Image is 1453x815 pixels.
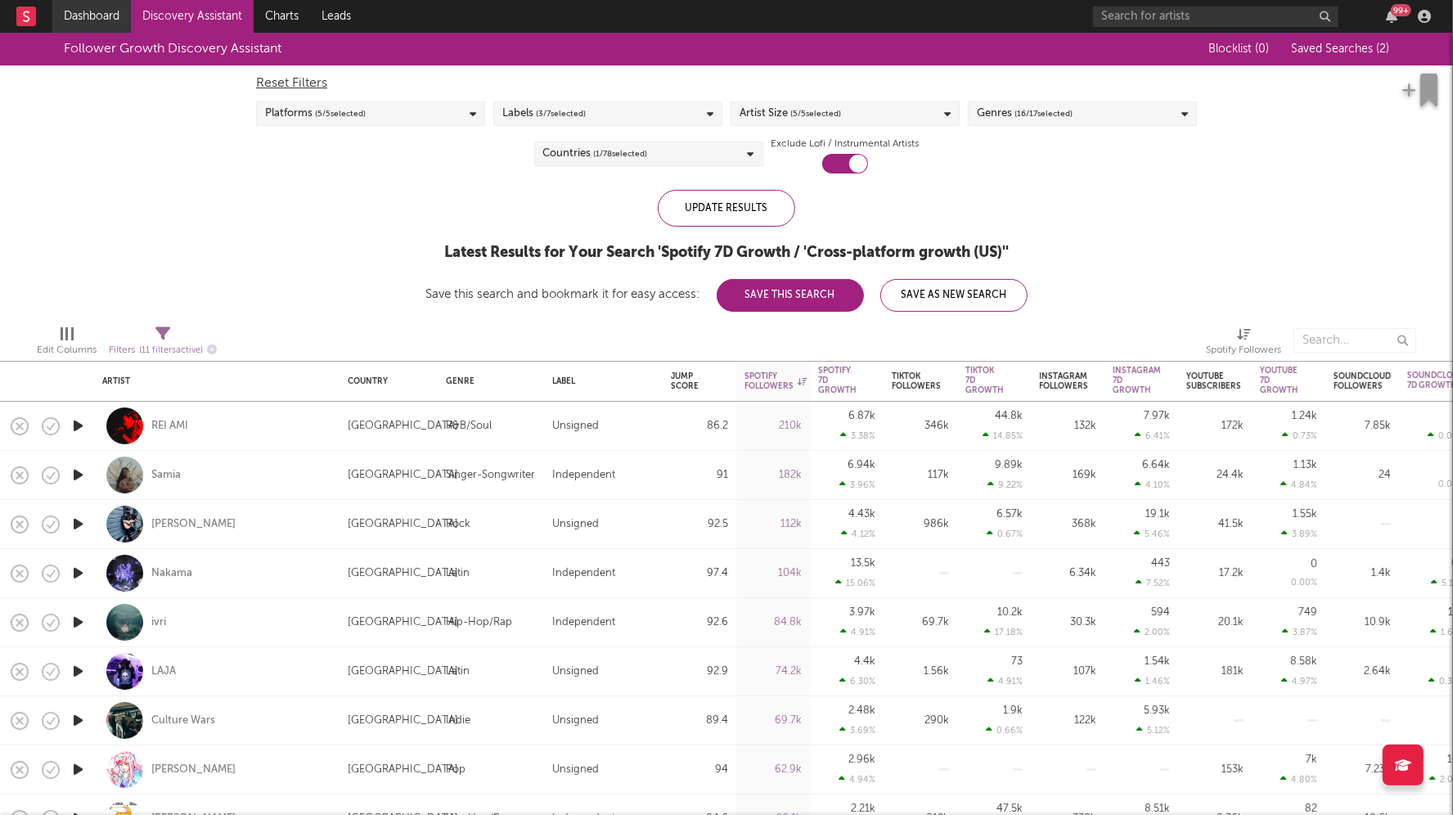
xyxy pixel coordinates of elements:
div: 122k [1039,711,1096,731]
div: [GEOGRAPHIC_DATA] [348,613,458,633]
div: 1.9k [1003,705,1023,716]
div: 94 [671,760,728,780]
div: 172k [1186,417,1244,436]
div: Unsigned [552,760,599,780]
div: [GEOGRAPHIC_DATA] [348,760,458,780]
button: Save As New Search [880,279,1028,312]
div: 3.97k [849,607,875,618]
div: Tiktok 7D Growth [965,366,1004,395]
div: Hip-Hop/Rap [446,613,512,633]
div: 2.96k [848,754,875,765]
div: 74.2k [744,662,802,682]
div: 210k [744,417,802,436]
div: 0.66 % [986,725,1023,736]
div: 6.94k [848,460,875,471]
div: Indie [446,711,470,731]
div: Update Results [658,190,795,227]
div: 92.6 [671,613,728,633]
div: 4.4k [854,656,875,667]
div: 4.94 % [839,774,875,785]
div: [PERSON_NAME] [151,517,236,532]
div: 107k [1039,662,1096,682]
div: Unsigned [552,417,599,436]
div: 6.64k [1142,460,1170,471]
div: 3.96 % [839,480,875,490]
div: 8.51k [1145,804,1170,814]
input: Search... [1293,328,1416,353]
label: Exclude Lofi / Instrumental Artists [771,134,920,154]
div: Singer-Songwriter [446,466,535,485]
div: 1.46 % [1135,676,1170,687]
span: ( 1 / 78 selected) [594,144,648,164]
div: 104k [744,564,802,583]
div: 30.3k [1039,613,1096,633]
div: 443 [1151,558,1170,569]
div: Independent [552,564,615,583]
div: 89.4 [671,711,728,731]
a: REI AMI [151,419,188,434]
div: 1.24k [1292,411,1317,421]
div: 117k [892,466,949,485]
button: 99+ [1386,10,1397,23]
div: 5.12 % [1136,725,1170,736]
div: Unsigned [552,662,599,682]
div: Soundcloud Followers [1334,371,1391,391]
div: 69.7k [892,613,949,633]
a: Culture Wars [151,714,215,728]
div: 0.73 % [1282,430,1317,441]
div: 20.1k [1186,613,1244,633]
div: [GEOGRAPHIC_DATA] [348,515,458,534]
div: Save this search and bookmark it for easy access: [426,288,1028,300]
div: 7.52 % [1136,578,1170,588]
div: Reset Filters [256,74,1197,93]
div: 7.97k [1144,411,1170,421]
div: Country [348,376,421,386]
div: 1.13k [1293,460,1317,471]
div: 4.12 % [841,529,875,539]
span: ( 2 ) [1376,43,1389,55]
div: Countries [543,144,648,164]
div: 2.00 % [1134,627,1170,637]
div: Edit Columns [37,340,97,360]
div: 169k [1039,466,1096,485]
a: ivri [151,615,166,630]
div: 10.9k [1334,613,1391,633]
div: 6.87k [848,411,875,421]
div: 62.9k [744,760,802,780]
div: [GEOGRAPHIC_DATA] [348,564,458,583]
div: Pop [446,760,466,780]
div: 41.5k [1186,515,1244,534]
div: 10.2k [997,607,1023,618]
div: 346k [892,417,949,436]
div: Samia [151,468,181,483]
div: 14.85 % [983,430,1023,441]
span: Saved Searches [1291,43,1389,55]
div: 8.58k [1290,656,1317,667]
div: 1.56k [892,662,949,682]
div: 47.5k [996,804,1023,814]
div: 1.55k [1293,509,1317,520]
div: LAJA [151,664,176,679]
div: Tiktok Followers [892,371,941,391]
div: Unsigned [552,515,599,534]
div: 3.89 % [1281,529,1317,539]
div: [GEOGRAPHIC_DATA] [348,662,458,682]
span: ( 3 / 7 selected) [536,104,586,124]
div: 5.93k [1144,705,1170,716]
div: Labels [502,104,586,124]
div: 92.9 [671,662,728,682]
span: Blocklist [1208,43,1269,55]
div: [GEOGRAPHIC_DATA] [348,466,458,485]
span: ( 16 / 17 selected) [1014,104,1073,124]
div: Spotify Followers [1206,340,1281,360]
a: [PERSON_NAME] [151,763,236,777]
div: 99 + [1391,4,1411,16]
div: 4.84 % [1280,480,1317,490]
div: 19.1k [1145,509,1170,520]
div: 15.06 % [835,578,875,588]
div: 7k [1306,754,1317,765]
div: 86.2 [671,417,728,436]
div: 17.2k [1186,564,1244,583]
div: 7.85k [1334,417,1391,436]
